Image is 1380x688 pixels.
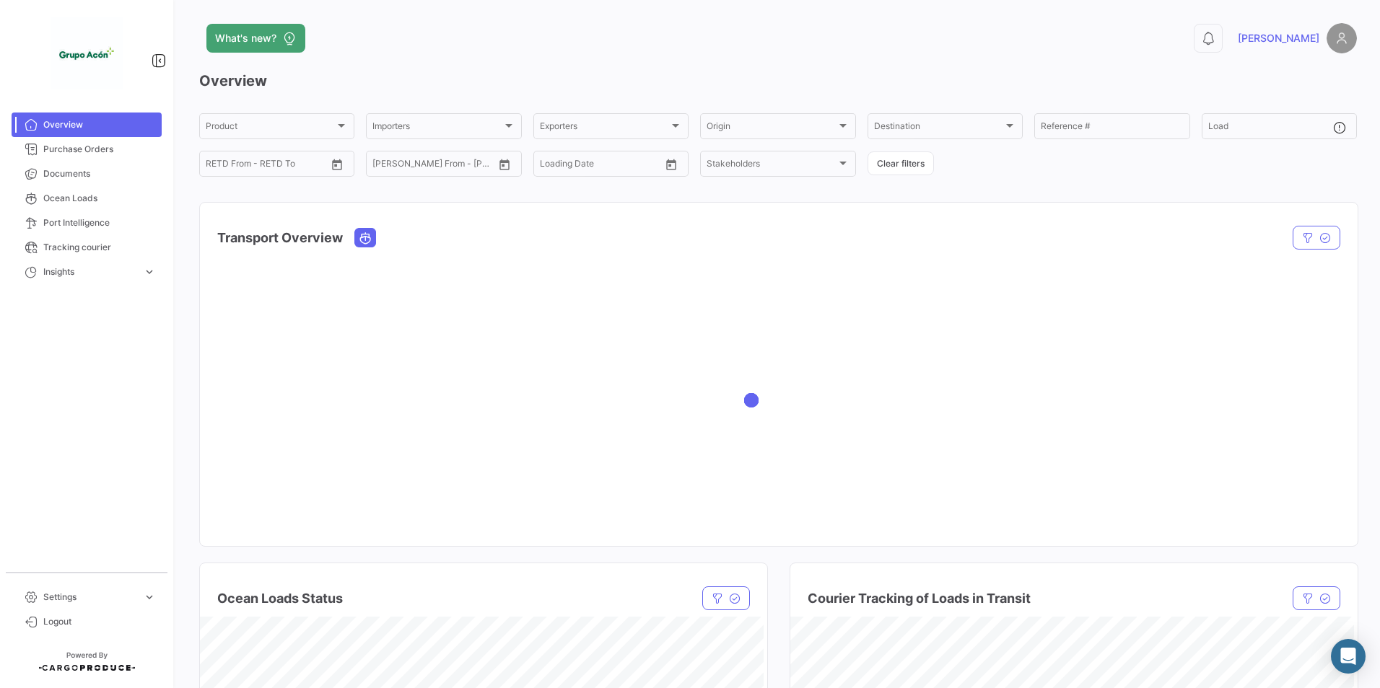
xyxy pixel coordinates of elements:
[43,216,156,229] span: Port Intelligence
[43,143,156,156] span: Purchase Orders
[43,167,156,180] span: Documents
[874,123,1003,133] span: Destination
[43,118,156,131] span: Overview
[660,154,682,175] button: Open calendar
[199,71,1357,91] h3: Overview
[217,588,343,609] h4: Ocean Loads Status
[808,588,1031,609] h4: Courier Tracking of Loads in Transit
[43,265,137,278] span: Insights
[12,235,162,260] a: Tracking courier
[143,591,156,604] span: expand_more
[1327,23,1357,53] img: placeholder-user.png
[12,162,162,186] a: Documents
[494,154,515,175] button: Open calendar
[206,123,335,133] span: Product
[540,161,560,171] input: From
[43,192,156,205] span: Ocean Loads
[215,31,276,45] span: What's new?
[372,123,502,133] span: Importers
[51,17,123,89] img: 1f3d66c5-6a2d-4a07-a58d-3a8e9bbc88ff.jpeg
[12,113,162,137] a: Overview
[372,161,393,171] input: From
[570,161,628,171] input: To
[707,161,836,171] span: Stakeholders
[12,186,162,211] a: Ocean Loads
[43,615,156,628] span: Logout
[540,123,669,133] span: Exporters
[206,161,226,171] input: From
[236,161,294,171] input: To
[217,228,343,248] h4: Transport Overview
[12,211,162,235] a: Port Intelligence
[1331,639,1366,674] div: Abrir Intercom Messenger
[403,161,460,171] input: To
[326,154,348,175] button: Open calendar
[43,241,156,254] span: Tracking courier
[707,123,836,133] span: Origin
[43,591,137,604] span: Settings
[1238,31,1319,45] span: [PERSON_NAME]
[868,151,934,175] button: Clear filters
[355,229,375,247] button: Ocean
[206,24,305,53] button: What's new?
[12,137,162,162] a: Purchase Orders
[143,265,156,278] span: expand_more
